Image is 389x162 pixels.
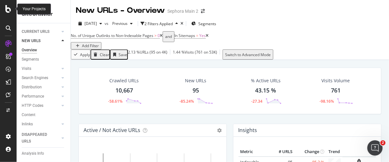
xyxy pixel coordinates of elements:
button: 2 Filters Applied [141,18,180,29]
span: No. of Unique Outlinks to Non-Indexable Pages [71,33,153,38]
div: Segments [22,56,39,63]
div: Crawled URLs [109,77,139,84]
button: Switch to Advanced Mode [223,49,273,60]
button: [DATE] [76,18,105,29]
div: Switch to Advanced Mode [225,52,271,57]
a: DISAPPEARED URLS [22,131,60,145]
div: DISAPPEARED URLS [22,131,54,145]
span: > [154,33,157,38]
div: Performance [22,93,44,100]
span: vs [105,21,110,26]
div: Add Filter [82,43,99,48]
h4: Insights [238,126,257,135]
button: Segments [189,18,219,29]
div: Visits [22,65,31,72]
button: Save [110,49,128,60]
a: Distribution [22,84,60,91]
div: 2 Filters Applied [144,21,173,26]
div: CURRENT URLS [22,28,49,35]
div: 761 [331,86,341,95]
div: Content [22,112,35,118]
th: Metric [239,147,268,157]
a: Performance [22,93,60,100]
button: Add Filter [71,42,101,49]
div: 2.13 % URLs ( 95 on 4K ) [128,49,167,60]
span: 0 [158,33,160,38]
div: Distribution [22,84,42,91]
i: Options [217,128,222,133]
div: Search Engines [22,75,48,81]
h4: Active / Not Active URLs [84,126,140,135]
div: arrow-right-arrow-left [201,9,205,13]
th: Trend [326,147,342,157]
div: 95 [193,86,199,95]
button: Clear [91,49,110,60]
button: Previous [110,18,135,29]
div: Visits Volume [321,77,350,84]
span: 2025 Jun. 12th [84,21,97,26]
a: HTTP Codes [22,102,60,109]
a: NEW URLS [22,38,60,44]
span: Segments [198,21,216,26]
div: Save [119,52,127,57]
button: and [163,31,174,42]
th: Change [294,147,326,157]
div: -85.24% [180,99,194,104]
iframe: Intercom live chat [367,140,383,156]
div: -27.34 [251,99,262,104]
div: -58.61% [108,99,122,104]
div: Clear [100,52,109,57]
span: Yes [199,33,206,38]
div: New URLs [185,77,206,84]
a: CURRENT URLS [22,28,60,35]
div: Overview [22,47,37,54]
div: and [165,32,172,41]
a: Analysis Info [22,150,66,157]
div: times [180,22,183,26]
div: Apply [80,52,90,57]
span: = [196,33,198,38]
a: Overview [22,47,66,54]
th: # URLS [268,147,294,157]
span: In Sitemaps [174,33,195,38]
span: Previous [110,21,128,26]
div: Your Projects [23,6,46,12]
a: Visits [22,65,60,72]
div: 43.15 % [255,86,276,95]
span: 2 [380,140,385,145]
div: HTTP Codes [22,102,43,109]
div: 10,667 [115,86,133,95]
div: -98.16% [319,99,334,104]
a: Content [22,112,66,118]
div: % Active URLs [251,77,281,84]
div: New URLs - Overview [76,5,165,16]
a: Search Engines [22,75,60,81]
div: NEW URLS [22,38,40,44]
div: Sephora Main 2 [167,8,198,14]
a: Segments [22,56,66,63]
a: Inlinks [22,121,60,128]
div: 1.44 % Visits ( 761 on 53K ) [173,49,217,60]
div: Inlinks [22,121,33,128]
div: Analysis Info [22,150,44,157]
button: Apply [71,49,91,60]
